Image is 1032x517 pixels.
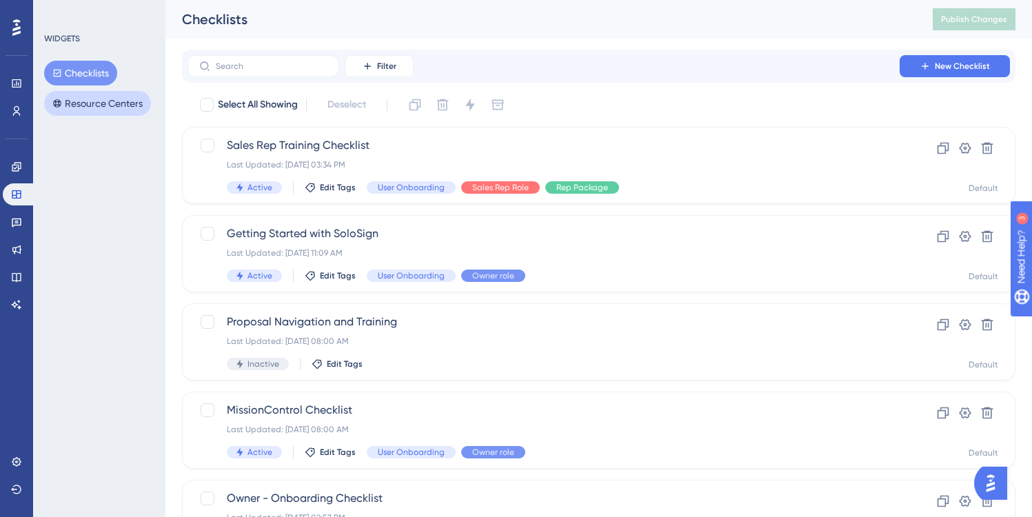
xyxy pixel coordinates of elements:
[935,61,990,72] span: New Checklist
[315,92,378,117] button: Deselect
[472,182,529,193] span: Sales Rep Role
[247,447,272,458] span: Active
[472,447,514,458] span: Owner role
[327,358,363,369] span: Edit Tags
[320,447,356,458] span: Edit Tags
[305,270,356,281] button: Edit Tags
[327,97,366,113] span: Deselect
[969,359,998,370] div: Default
[974,463,1015,504] iframe: UserGuiding AI Assistant Launcher
[227,424,860,435] div: Last Updated: [DATE] 08:00 AM
[900,55,1010,77] button: New Checklist
[182,10,898,29] div: Checklists
[377,61,396,72] span: Filter
[312,358,363,369] button: Edit Tags
[216,61,327,71] input: Search
[218,97,298,113] span: Select All Showing
[320,182,356,193] span: Edit Tags
[32,3,86,20] span: Need Help?
[227,137,860,154] span: Sales Rep Training Checklist
[378,447,445,458] span: User Onboarding
[227,490,860,507] span: Owner - Onboarding Checklist
[969,183,998,194] div: Default
[472,270,514,281] span: Owner role
[941,14,1007,25] span: Publish Changes
[227,225,860,242] span: Getting Started with SoloSign
[556,182,608,193] span: Rep Package
[247,182,272,193] span: Active
[44,61,117,85] button: Checklists
[227,314,860,330] span: Proposal Navigation and Training
[44,91,151,116] button: Resource Centers
[378,182,445,193] span: User Onboarding
[44,33,80,44] div: WIDGETS
[227,402,860,418] span: MissionControl Checklist
[247,358,279,369] span: Inactive
[305,447,356,458] button: Edit Tags
[320,270,356,281] span: Edit Tags
[305,182,356,193] button: Edit Tags
[227,336,860,347] div: Last Updated: [DATE] 08:00 AM
[227,159,860,170] div: Last Updated: [DATE] 03:34 PM
[96,7,100,18] div: 3
[345,55,414,77] button: Filter
[378,270,445,281] span: User Onboarding
[969,271,998,282] div: Default
[227,247,860,258] div: Last Updated: [DATE] 11:09 AM
[247,270,272,281] span: Active
[933,8,1015,30] button: Publish Changes
[969,447,998,458] div: Default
